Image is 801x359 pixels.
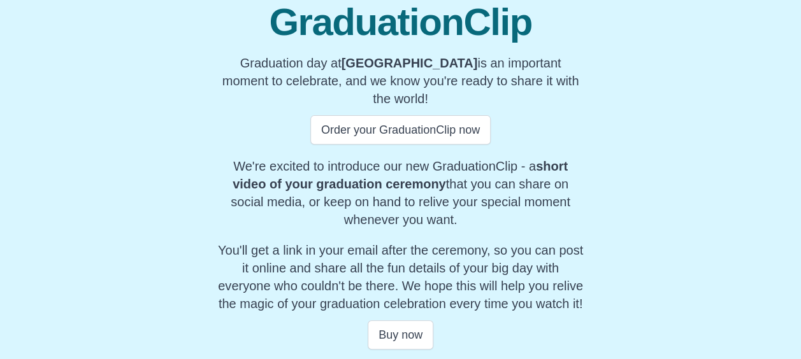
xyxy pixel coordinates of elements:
p: You'll get a link in your email after the ceremony, so you can post it online and share all the f... [215,241,586,313]
button: Buy now [368,320,433,349]
button: Order your GraduationClip now [310,115,491,144]
p: Graduation day at is an important moment to celebrate, and we know you're ready to share it with ... [215,54,586,108]
b: short video of your graduation ceremony [233,159,568,191]
b: [GEOGRAPHIC_DATA] [342,56,478,70]
p: We're excited to introduce our new GraduationClip - a that you can share on social media, or keep... [215,157,586,229]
